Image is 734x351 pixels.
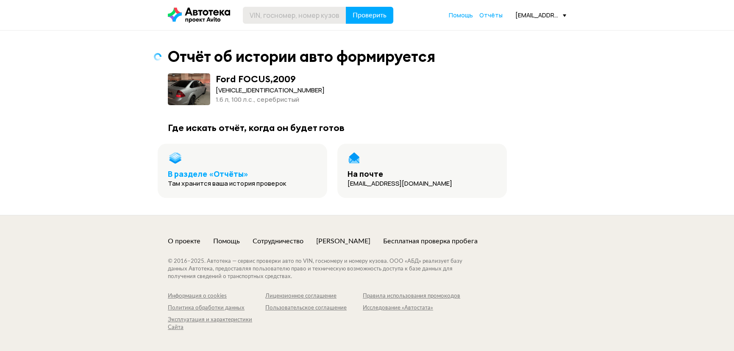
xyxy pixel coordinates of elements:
[265,304,363,312] a: Пользовательское соглашение
[265,292,363,300] a: Лицензионное соглашение
[168,169,248,179] a: В разделе «Отчёты»
[216,86,325,95] div: [VEHICLE_IDENTIFICATION_NUMBER]
[168,258,479,281] div: © 2016– 2025 . Автотека — сервис проверки авто по VIN, госномеру и номеру кузова. ООО «АБД» реали...
[243,7,346,24] input: VIN, госномер, номер кузова
[348,169,452,179] div: На почте
[253,237,303,246] a: Сотрудничество
[363,304,460,312] a: Исследование «Автостата»
[363,292,460,300] a: Правила использования промокодов
[348,179,452,188] div: [EMAIL_ADDRESS][DOMAIN_NAME]
[316,237,370,246] a: [PERSON_NAME]
[168,179,286,188] div: Там хранится ваша история проверок
[479,11,503,19] a: Отчёты
[216,73,296,84] div: Ford FOCUS , 2009
[168,47,435,66] div: Отчёт об истории авто формируется
[346,7,393,24] button: Проверить
[449,11,473,19] a: Помощь
[353,12,386,19] span: Проверить
[168,292,265,300] a: Информация о cookies
[168,304,265,312] a: Политика обработки данных
[168,237,200,246] a: О проекте
[213,237,240,246] a: Помощь
[216,95,325,104] div: 1.6 л, 100 л.c., серебристый
[383,237,478,246] a: Бесплатная проверка пробега
[515,11,566,19] div: [EMAIL_ADDRESS][DOMAIN_NAME]
[168,316,265,331] a: Эксплуатация и характеристики Сайта
[168,122,566,133] div: Где искать отчёт, когда он будет готов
